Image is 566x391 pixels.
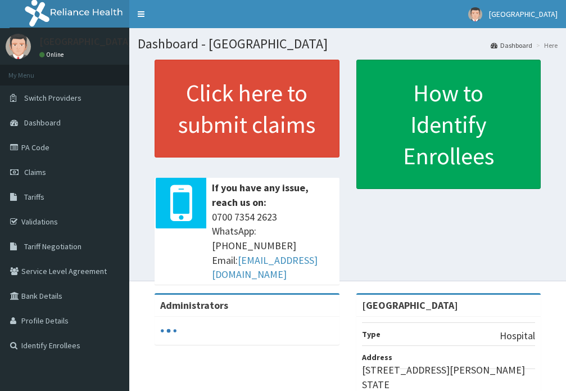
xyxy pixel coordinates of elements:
[212,210,334,282] span: 0700 7354 2623 WhatsApp: [PHONE_NUMBER] Email:
[212,254,318,281] a: [EMAIL_ADDRESS][DOMAIN_NAME]
[24,167,46,177] span: Claims
[356,60,541,189] a: How to Identify Enrollees
[491,41,532,50] a: Dashboard
[24,93,81,103] span: Switch Providers
[489,9,558,19] span: [GEOGRAPHIC_DATA]
[468,7,482,21] img: User Image
[155,60,339,158] a: Click here to submit claims
[160,322,177,339] svg: audio-loading
[24,192,44,202] span: Tariffs
[24,241,81,251] span: Tariff Negotiation
[533,41,558,50] li: Here
[138,37,558,51] h1: Dashboard - [GEOGRAPHIC_DATA]
[39,51,66,59] a: Online
[500,329,535,343] p: Hospital
[362,352,392,362] b: Address
[24,118,61,128] span: Dashboard
[39,37,132,47] p: [GEOGRAPHIC_DATA]
[362,329,381,339] b: Type
[362,299,458,312] strong: [GEOGRAPHIC_DATA]
[212,181,309,209] b: If you have any issue, reach us on:
[160,299,228,312] b: Administrators
[6,34,31,59] img: User Image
